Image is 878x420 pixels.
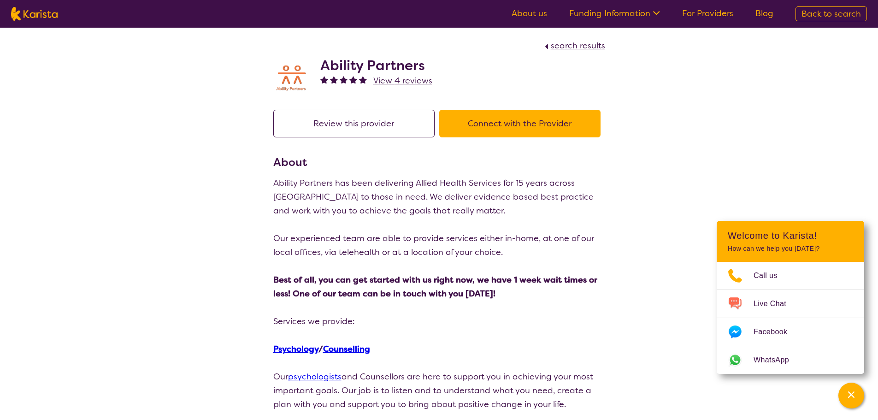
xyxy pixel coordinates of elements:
[320,76,328,83] img: fullstar
[288,371,342,382] a: psychologists
[349,76,357,83] img: fullstar
[569,8,660,19] a: Funding Information
[273,231,605,259] p: Our experienced team are able to provide services either in-home, at one of our local offices, vi...
[796,6,867,21] a: Back to search
[801,8,861,19] span: Back to search
[273,154,605,171] h3: About
[273,370,605,411] p: Our and Counsellors are here to support you in achieving your most important goals. Our job is to...
[754,269,789,283] span: Call us
[542,40,605,51] a: search results
[359,76,367,83] img: fullstar
[273,274,597,299] strong: Best of all, you can get started with us right now, we have 1 week wait times or less! One of our...
[728,245,853,253] p: How can we help you [DATE]?
[439,110,601,137] button: Connect with the Provider
[728,230,853,241] h2: Welcome to Karista!
[330,76,338,83] img: fullstar
[551,40,605,51] span: search results
[273,343,370,355] strong: /
[717,221,864,374] div: Channel Menu
[273,314,605,328] p: Services we provide:
[273,118,439,129] a: Review this provider
[373,75,432,86] span: View 4 reviews
[11,7,58,21] img: Karista logo
[323,343,370,355] a: Counselling
[838,383,864,408] button: Channel Menu
[682,8,733,19] a: For Providers
[273,110,435,137] button: Review this provider
[373,74,432,88] a: View 4 reviews
[512,8,547,19] a: About us
[717,262,864,374] ul: Choose channel
[273,176,605,218] p: Ability Partners has been delivering Allied Health Services for 15 years across [GEOGRAPHIC_DATA]...
[273,343,318,355] a: Psychology
[340,76,348,83] img: fullstar
[754,353,800,367] span: WhatsApp
[754,297,797,311] span: Live Chat
[439,118,605,129] a: Connect with the Provider
[755,8,773,19] a: Blog
[754,325,798,339] span: Facebook
[717,346,864,374] a: Web link opens in a new tab.
[320,57,432,74] h2: Ability Partners
[273,63,310,93] img: aifiudtej7r2k9aaecox.png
